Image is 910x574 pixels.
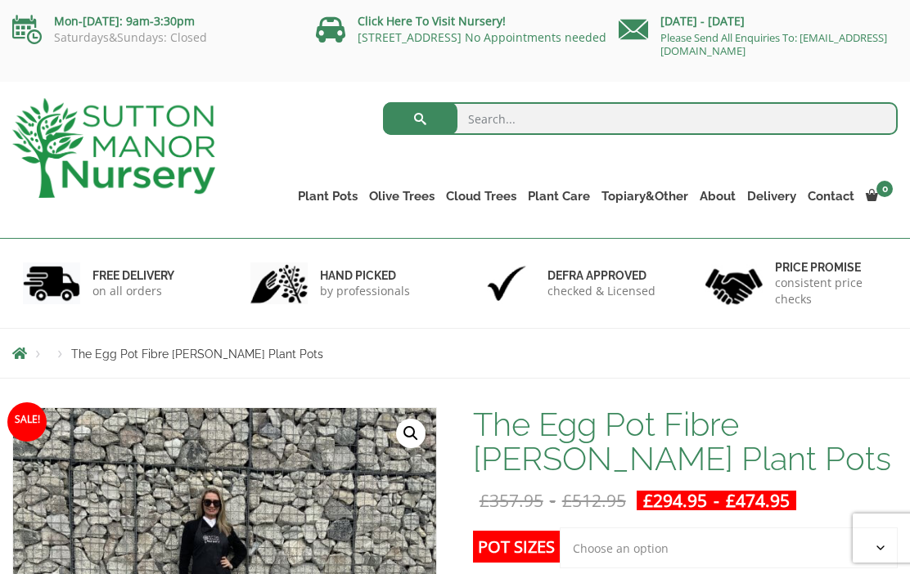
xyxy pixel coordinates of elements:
label: Pot Sizes [473,531,560,563]
a: Plant Pots [292,185,363,208]
span: £ [643,489,653,512]
a: About [694,185,741,208]
h6: Defra approved [547,268,655,283]
p: by professionals [320,283,410,299]
span: £ [562,489,572,512]
img: 4.jpg [705,258,763,308]
p: checked & Licensed [547,283,655,299]
img: 1.jpg [23,262,80,304]
a: Plant Care [522,185,596,208]
span: Sale! [7,402,47,442]
img: 2.jpg [250,262,308,304]
a: Please Send All Enquiries To: [EMAIL_ADDRESS][DOMAIN_NAME] [660,30,887,58]
h6: hand picked [320,268,410,283]
bdi: 512.95 [562,489,626,512]
span: £ [726,489,736,512]
h1: The Egg Pot Fibre [PERSON_NAME] Plant Pots [473,407,898,476]
a: Olive Trees [363,185,440,208]
nav: Breadcrumbs [12,347,898,360]
del: - [473,491,633,510]
bdi: 294.95 [643,489,707,512]
img: logo [12,98,215,198]
span: 0 [876,181,893,197]
h6: FREE DELIVERY [92,268,174,283]
a: Delivery [741,185,802,208]
p: consistent price checks [775,275,887,307]
a: Click Here To Visit Nursery! [358,13,506,29]
h6: Price promise [775,260,887,275]
input: Search... [383,102,898,135]
a: Contact [802,185,860,208]
a: [STREET_ADDRESS] No Appointments needed [358,29,606,45]
span: £ [480,489,489,512]
p: on all orders [92,283,174,299]
p: Saturdays&Sundays: Closed [12,31,291,44]
p: Mon-[DATE]: 9am-3:30pm [12,11,291,31]
ins: - [637,491,796,510]
bdi: 474.95 [726,489,790,512]
a: Cloud Trees [440,185,522,208]
span: The Egg Pot Fibre [PERSON_NAME] Plant Pots [71,348,323,361]
a: View full-screen image gallery [396,419,426,448]
p: [DATE] - [DATE] [619,11,898,31]
a: Topiary&Other [596,185,694,208]
a: 0 [860,185,898,208]
bdi: 357.95 [480,489,543,512]
img: 3.jpg [478,262,535,304]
